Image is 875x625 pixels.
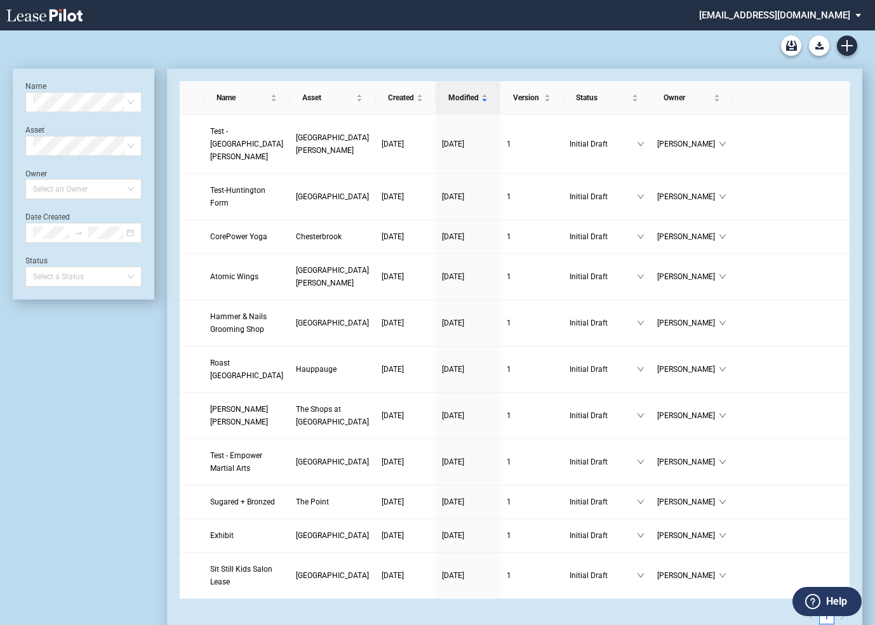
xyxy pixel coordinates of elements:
[507,529,557,542] a: 1
[210,563,283,588] a: Sit Still Kids Salon Lease
[637,365,645,373] span: down
[442,569,494,582] a: [DATE]
[834,609,850,624] li: Next Page
[25,82,46,91] label: Name
[719,140,726,148] span: down
[210,125,283,163] a: Test - [GEOGRAPHIC_DATA][PERSON_NAME]
[442,457,464,466] span: [DATE]
[210,312,267,334] span: Hammer & Nails Grooming Shop
[388,91,414,104] span: Created
[210,565,272,586] span: Sit Still Kids Salon Lease
[382,363,429,376] a: [DATE]
[570,569,637,582] span: Initial Draft
[657,569,719,582] span: [PERSON_NAME]
[507,496,557,508] a: 1
[570,409,637,422] span: Initial Draft
[296,403,369,428] a: The Shops at [GEOGRAPHIC_DATA]
[382,319,404,327] span: [DATE]
[507,456,557,468] a: 1
[382,496,429,508] a: [DATE]
[382,571,404,580] span: [DATE]
[296,496,369,508] a: The Point
[296,317,369,329] a: [GEOGRAPHIC_DATA]
[637,233,645,240] span: down
[74,228,83,237] span: swap-right
[296,569,369,582] a: [GEOGRAPHIC_DATA]
[296,531,369,540] span: Andorra
[448,91,479,104] span: Modified
[657,496,719,508] span: [PERSON_NAME]
[819,609,834,624] li: 1
[576,91,629,104] span: Status
[210,232,267,241] span: CorePower Yoga
[442,140,464,148] span: [DATE]
[210,270,283,283] a: Atomic Wings
[657,138,719,150] span: [PERSON_NAME]
[507,272,511,281] span: 1
[507,497,511,506] span: 1
[792,587,862,616] button: Help
[808,614,815,620] span: left
[296,133,369,155] span: Fresh Meadows Place West
[442,571,464,580] span: [DATE]
[513,91,542,104] span: Version
[507,192,511,201] span: 1
[442,496,494,508] a: [DATE]
[210,449,283,475] a: Test - Empower Martial Arts
[210,529,283,542] a: Exhibit
[442,411,464,420] span: [DATE]
[637,498,645,506] span: down
[210,496,283,508] a: Sugared + Bronzed
[651,81,733,115] th: Owner
[637,458,645,466] span: down
[382,192,404,201] span: [DATE]
[210,186,265,207] span: Test-Huntington Form
[809,36,829,56] button: Download Blank Form
[382,230,429,243] a: [DATE]
[657,456,719,468] span: [PERSON_NAME]
[382,569,429,582] a: [DATE]
[719,412,726,419] span: down
[442,531,464,540] span: [DATE]
[719,498,726,506] span: down
[442,232,464,241] span: [DATE]
[719,572,726,579] span: down
[507,569,557,582] a: 1
[382,232,404,241] span: [DATE]
[442,317,494,329] a: [DATE]
[442,138,494,150] a: [DATE]
[657,190,719,203] span: [PERSON_NAME]
[507,270,557,283] a: 1
[210,497,275,506] span: Sugared + Bronzed
[296,405,369,426] span: The Shops at Pembroke Gardens
[382,497,404,506] span: [DATE]
[507,319,511,327] span: 1
[442,365,464,374] span: [DATE]
[296,266,369,287] span: Fresh Meadows Place West
[839,614,845,620] span: right
[657,409,719,422] span: [PERSON_NAME]
[296,264,369,289] a: [GEOGRAPHIC_DATA][PERSON_NAME]
[637,273,645,280] span: down
[210,310,283,336] a: Hammer & Nails Grooming Shop
[637,572,645,579] span: down
[296,232,342,241] span: Chesterbrook
[382,456,429,468] a: [DATE]
[657,230,719,243] span: [PERSON_NAME]
[210,127,283,161] span: Test - Fresh Meadows Place West
[210,272,258,281] span: Atomic Wings
[382,409,429,422] a: [DATE]
[382,138,429,150] a: [DATE]
[74,228,83,237] span: to
[442,230,494,243] a: [DATE]
[25,213,70,221] label: Date Created
[442,270,494,283] a: [DATE]
[507,230,557,243] a: 1
[210,531,234,540] span: Exhibit
[637,532,645,539] span: down
[805,36,833,56] md-menu: Download Blank Form List
[296,365,337,374] span: Hauppauge
[507,190,557,203] a: 1
[210,230,283,243] a: CorePower Yoga
[781,36,801,56] a: Archive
